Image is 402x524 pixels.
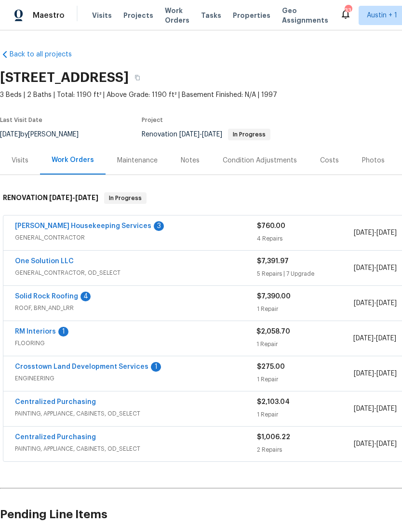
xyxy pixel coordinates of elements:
[376,229,397,236] span: [DATE]
[362,156,385,165] div: Photos
[179,131,200,138] span: [DATE]
[15,328,56,335] a: RM Interiors
[15,293,78,300] a: Solid Rock Roofing
[12,156,28,165] div: Visits
[151,362,161,372] div: 1
[3,192,98,204] h6: RENOVATION
[354,369,397,378] span: -
[142,131,270,138] span: Renovation
[123,11,153,20] span: Projects
[256,328,290,335] span: $2,058.70
[105,193,146,203] span: In Progress
[354,263,397,273] span: -
[15,303,257,313] span: ROOF, BRN_AND_LRR
[376,441,397,447] span: [DATE]
[202,131,222,138] span: [DATE]
[376,335,396,342] span: [DATE]
[376,300,397,307] span: [DATE]
[354,300,374,307] span: [DATE]
[15,374,257,383] span: ENGINEERING
[15,399,96,405] a: Centralized Purchasing
[257,399,290,405] span: $2,103.04
[354,404,397,414] span: -
[354,370,374,377] span: [DATE]
[80,292,91,301] div: 4
[181,156,200,165] div: Notes
[15,268,257,278] span: GENERAL_CONTRACTOR, OD_SELECT
[354,441,374,447] span: [DATE]
[354,228,397,238] span: -
[58,327,68,336] div: 1
[15,233,257,242] span: GENERAL_CONTRACTOR
[257,434,290,441] span: $1,006.22
[15,409,257,418] span: PAINTING, APPLIANCE, CABINETS, OD_SELECT
[257,375,354,384] div: 1 Repair
[354,265,374,271] span: [DATE]
[353,335,374,342] span: [DATE]
[257,223,285,229] span: $760.00
[257,410,354,419] div: 1 Repair
[15,444,257,454] span: PAINTING, APPLIANCE, CABINETS, OD_SELECT
[49,194,98,201] span: -
[165,6,189,25] span: Work Orders
[345,6,351,15] div: 33
[52,155,94,165] div: Work Orders
[33,11,65,20] span: Maestro
[257,258,289,265] span: $7,391.97
[257,293,291,300] span: $7,390.00
[154,221,164,231] div: 3
[257,234,354,243] div: 4 Repairs
[376,405,397,412] span: [DATE]
[376,265,397,271] span: [DATE]
[15,338,256,348] span: FLOORING
[354,298,397,308] span: -
[367,11,397,20] span: Austin + 1
[354,405,374,412] span: [DATE]
[354,439,397,449] span: -
[229,132,269,137] span: In Progress
[142,117,163,123] span: Project
[257,363,285,370] span: $275.00
[257,269,354,279] div: 5 Repairs | 7 Upgrade
[15,223,151,229] a: [PERSON_NAME] Housekeeping Services
[92,11,112,20] span: Visits
[75,194,98,201] span: [DATE]
[257,445,354,455] div: 2 Repairs
[257,304,354,314] div: 1 Repair
[320,156,339,165] div: Costs
[354,229,374,236] span: [DATE]
[129,69,146,86] button: Copy Address
[15,363,148,370] a: Crosstown Land Development Services
[179,131,222,138] span: -
[353,334,396,343] span: -
[15,258,74,265] a: One Solution LLC
[376,370,397,377] span: [DATE]
[201,12,221,19] span: Tasks
[233,11,270,20] span: Properties
[223,156,297,165] div: Condition Adjustments
[282,6,328,25] span: Geo Assignments
[117,156,158,165] div: Maintenance
[15,434,96,441] a: Centralized Purchasing
[49,194,72,201] span: [DATE]
[256,339,353,349] div: 1 Repair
